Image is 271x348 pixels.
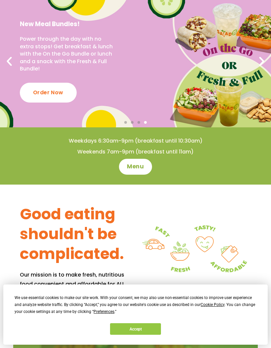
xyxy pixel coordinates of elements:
[127,163,144,171] span: Menu
[3,55,15,67] div: Previous slide
[3,284,268,345] div: Cookie Consent Prompt
[110,323,161,335] button: Accept
[13,148,258,155] h4: Weekends 7am-9pm (breakfast until 11am)
[131,121,134,124] span: Go to slide 2
[13,137,258,145] h4: Weekdays 6:30am-9pm (breakfast until 10:30am)
[20,83,77,102] div: Order Now
[201,302,224,307] span: Cookie Policy
[119,159,152,175] a: Menu
[20,35,120,72] p: Power through the day with no extra stops! Get breakfast & lunch with the On the Go Bundle or lun...
[15,294,256,315] div: We use essential cookies to make our site work. With your consent, we may also use non-essential ...
[124,121,127,124] span: Go to slide 1
[20,204,135,264] h3: Good eating shouldn't be complicated.
[137,121,140,124] span: Go to slide 3
[20,270,135,288] p: Our mission is to make fresh, nutritious food convenient and affordable for ALL.
[20,20,120,28] h2: New Meal Bundles!
[256,55,268,67] div: Next slide
[94,309,114,314] span: Preferences
[144,121,147,124] span: Go to slide 4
